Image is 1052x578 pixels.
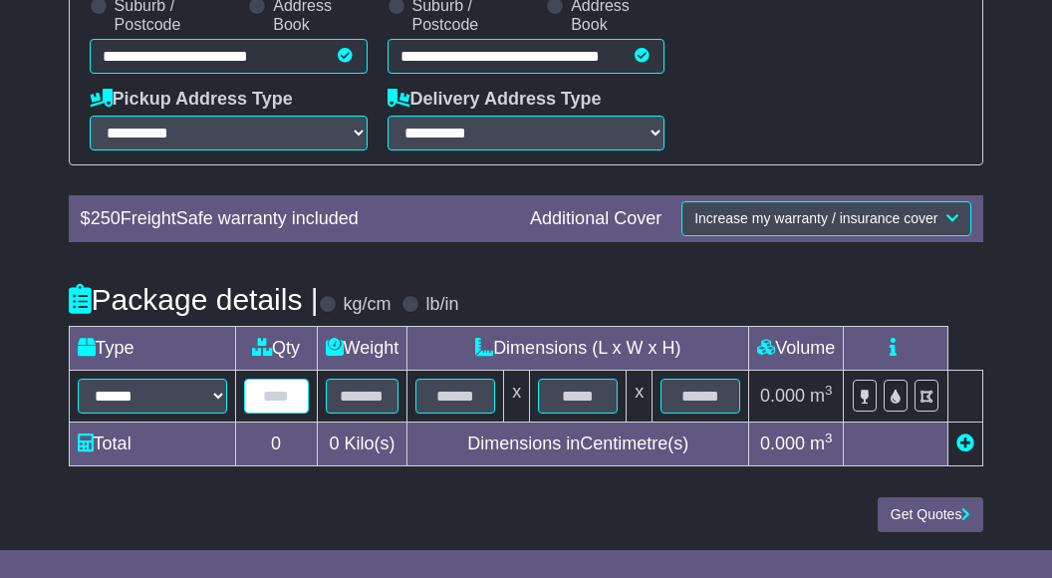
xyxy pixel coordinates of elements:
[344,294,392,316] label: kg/cm
[627,371,653,423] td: x
[317,327,407,371] td: Weight
[90,89,293,111] label: Pickup Address Type
[69,283,319,316] h4: Package details |
[749,327,844,371] td: Volume
[329,433,339,453] span: 0
[71,208,520,230] div: $ FreightSafe warranty included
[825,383,833,398] sup: 3
[407,423,749,466] td: Dimensions in Centimetre(s)
[69,423,235,466] td: Total
[91,208,121,228] span: 250
[235,423,317,466] td: 0
[760,386,805,406] span: 0.000
[760,433,805,453] span: 0.000
[694,210,937,226] span: Increase my warranty / insurance cover
[317,423,407,466] td: Kilo(s)
[69,327,235,371] td: Type
[956,433,974,453] a: Add new item
[426,294,459,316] label: lb/in
[810,433,833,453] span: m
[878,497,984,532] button: Get Quotes
[407,327,749,371] td: Dimensions (L x W x H)
[504,371,530,423] td: x
[825,431,833,445] sup: 3
[681,201,971,236] button: Increase my warranty / insurance cover
[520,208,671,230] div: Additional Cover
[388,89,602,111] label: Delivery Address Type
[810,386,833,406] span: m
[235,327,317,371] td: Qty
